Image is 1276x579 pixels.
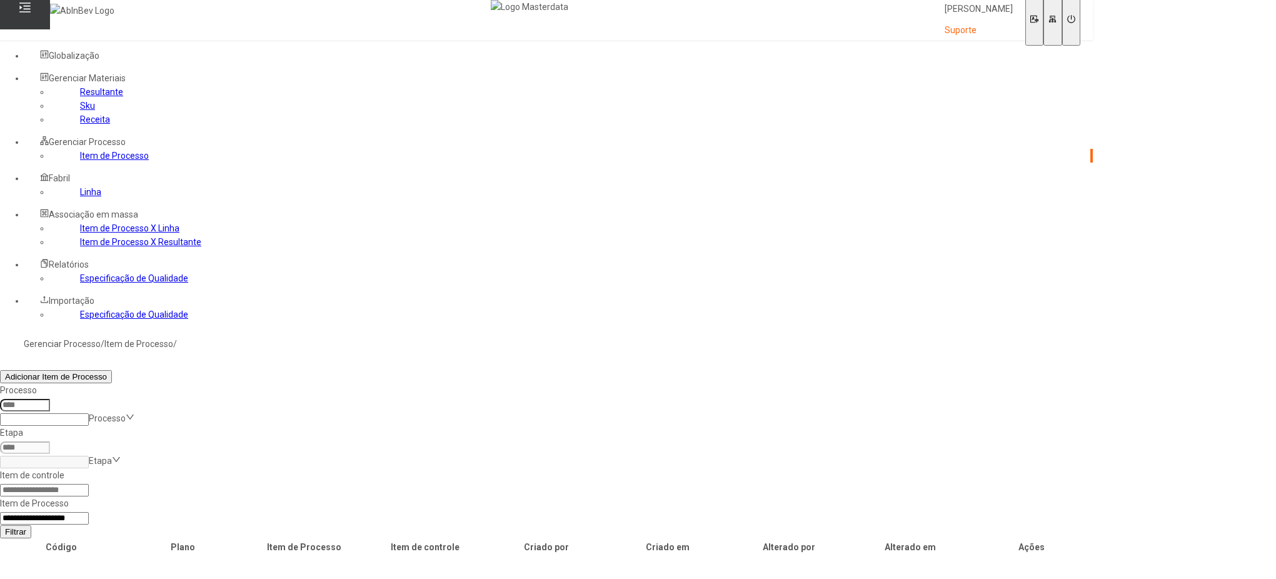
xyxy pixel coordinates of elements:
[5,527,26,536] span: Filtrar
[101,339,104,349] nz-breadcrumb-separator: /
[80,187,101,197] a: Linha
[608,540,728,555] th: Criado em
[80,310,188,320] a: Especificação de Qualidade
[365,540,485,555] th: Item de controle
[49,259,89,269] span: Relatórios
[49,209,138,219] span: Associação em massa
[49,51,99,61] span: Globalização
[244,540,364,555] th: Item de Processo
[729,540,849,555] th: Alterado por
[50,4,114,18] img: AbInBev Logo
[24,339,101,349] a: Gerenciar Processo
[80,223,179,233] a: Item de Processo X Linha
[49,73,126,83] span: Gerenciar Materiais
[80,151,149,161] a: Item de Processo
[49,173,70,183] span: Fabril
[104,339,173,349] a: Item de Processo
[1,540,121,555] th: Código
[80,237,201,247] a: Item de Processo X Resultante
[850,540,970,555] th: Alterado em
[972,540,1092,555] th: Ações
[89,413,126,423] nz-select-placeholder: Processo
[49,137,126,147] span: Gerenciar Processo
[80,87,123,97] a: Resultante
[80,114,110,124] a: Receita
[173,339,177,349] nz-breadcrumb-separator: /
[486,540,606,555] th: Criado por
[945,24,1013,37] p: Suporte
[80,101,95,111] a: Sku
[89,456,112,466] nz-select-placeholder: Etapa
[5,372,107,381] span: Adicionar Item de Processo
[80,273,188,283] a: Especificação de Qualidade
[49,296,94,306] span: Importação
[945,3,1013,16] p: [PERSON_NAME]
[123,540,243,555] th: Plano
